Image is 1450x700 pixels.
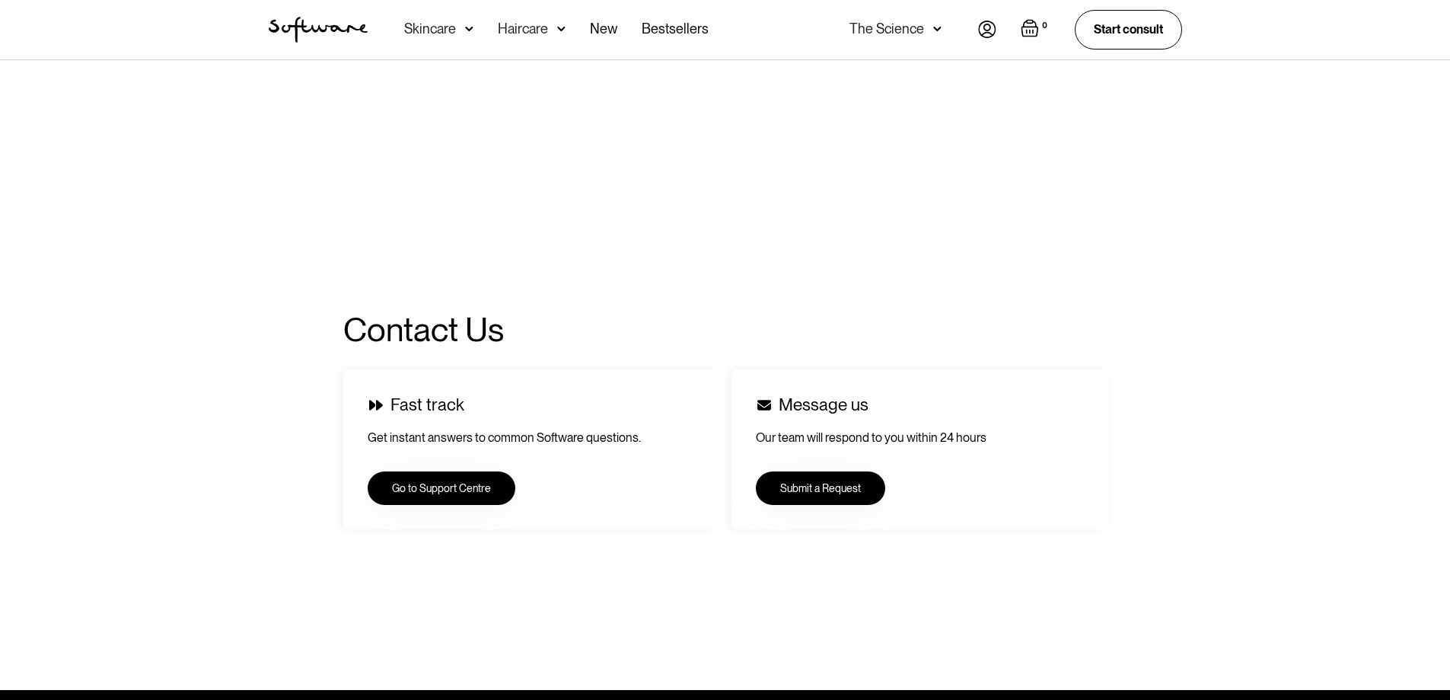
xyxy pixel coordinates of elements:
img: arrow down [933,21,942,37]
div: The Science [849,21,924,37]
div: 0 [1039,19,1050,33]
img: arrow down [557,21,566,37]
p: Get instant answers to common Software questions. [368,429,695,447]
div: Fast track [390,394,464,416]
a: home [269,17,368,43]
a: Submit a Request [756,471,885,505]
a: Go to Support Centre [368,471,515,505]
div: Haircare [498,21,548,37]
img: arrow down [465,21,473,37]
a: Start consult [1075,10,1182,49]
h1: Contact Us [343,310,642,350]
div: Message us [779,394,868,416]
a: Open empty cart [1021,19,1050,40]
div: Skincare [404,21,456,37]
img: Software Logo [269,17,368,43]
p: Our team will respond to you within 24 hours [756,429,1083,447]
